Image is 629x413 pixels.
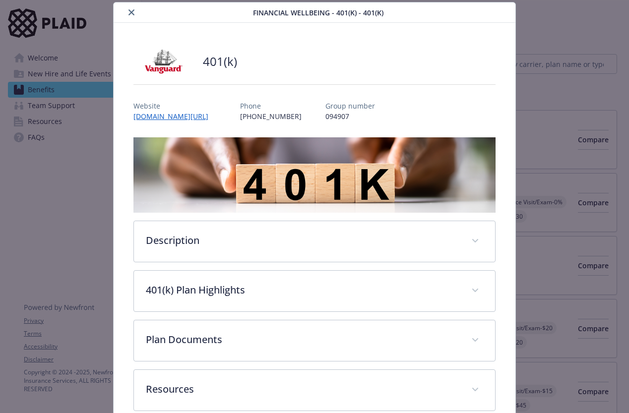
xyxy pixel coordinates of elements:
[146,332,459,347] p: Plan Documents
[134,271,495,311] div: 401(k) Plan Highlights
[133,137,496,213] img: banner
[325,101,375,111] p: Group number
[325,111,375,121] p: 094907
[134,320,495,361] div: Plan Documents
[133,47,193,76] img: Vanguard
[253,7,383,18] span: Financial Wellbeing - 401(k) - 401(k)
[146,382,459,397] p: Resources
[134,370,495,411] div: Resources
[134,221,495,262] div: Description
[240,111,302,121] p: [PHONE_NUMBER]
[146,283,459,297] p: 401(k) Plan Highlights
[126,6,137,18] button: close
[203,53,237,70] h2: 401(k)
[133,101,216,111] p: Website
[133,112,216,121] a: [DOMAIN_NAME][URL]
[146,233,459,248] p: Description
[240,101,302,111] p: Phone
